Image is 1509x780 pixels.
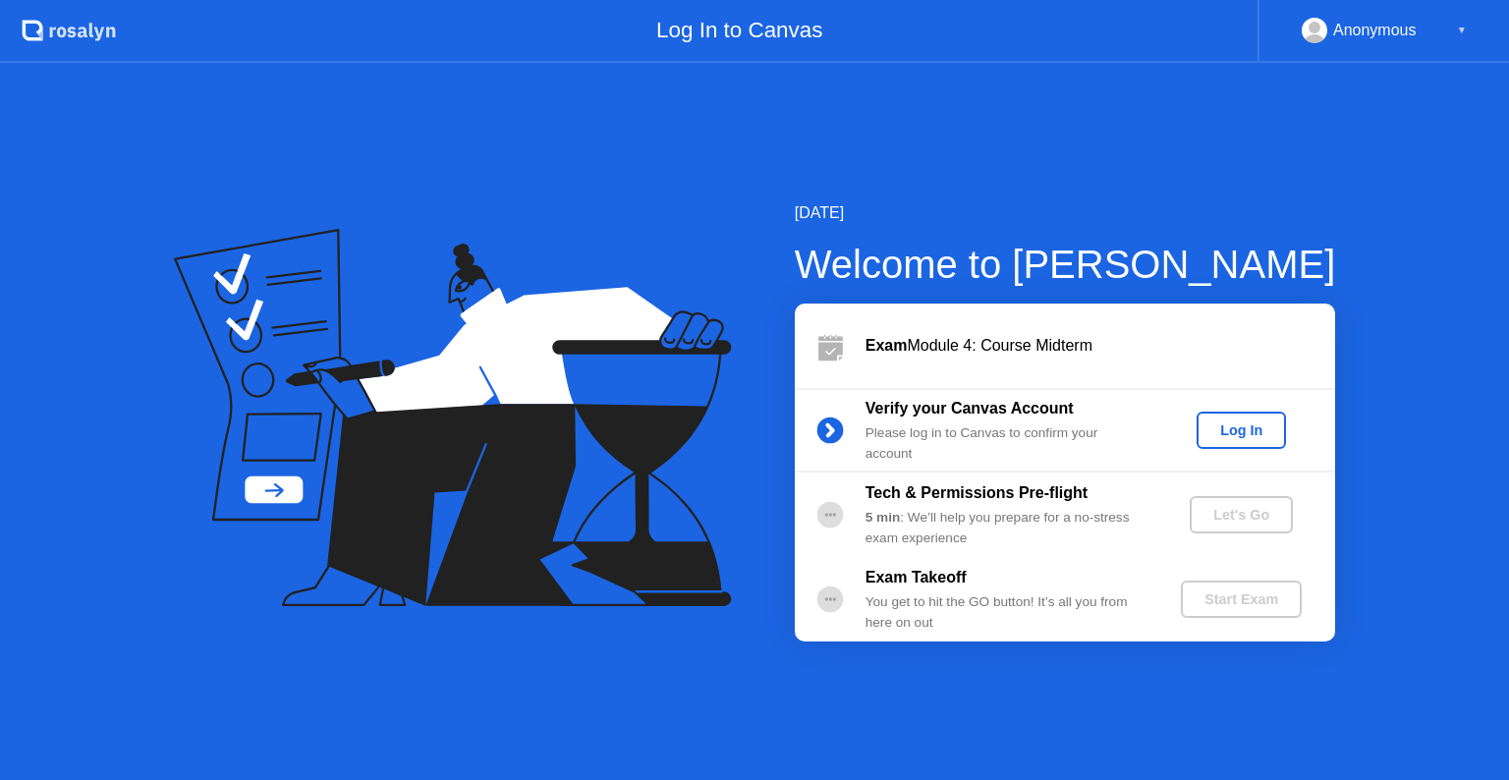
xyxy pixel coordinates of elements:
b: Tech & Permissions Pre-flight [866,484,1088,501]
div: Anonymous [1333,18,1417,43]
button: Log In [1197,412,1286,449]
div: ▼ [1457,18,1467,43]
button: Start Exam [1181,581,1302,618]
div: Welcome to [PERSON_NAME] [795,235,1336,294]
div: Log In [1204,422,1278,438]
div: [DATE] [795,201,1336,225]
div: Module 4: Course Midterm [866,334,1335,358]
div: You get to hit the GO button! It’s all you from here on out [866,592,1148,633]
div: : We’ll help you prepare for a no-stress exam experience [866,508,1148,548]
b: Exam Takeoff [866,569,967,585]
b: 5 min [866,510,901,525]
div: Let's Go [1198,507,1285,523]
b: Verify your Canvas Account [866,400,1074,417]
div: Please log in to Canvas to confirm your account [866,423,1148,464]
button: Let's Go [1190,496,1293,533]
div: Start Exam [1189,591,1294,607]
b: Exam [866,337,908,354]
